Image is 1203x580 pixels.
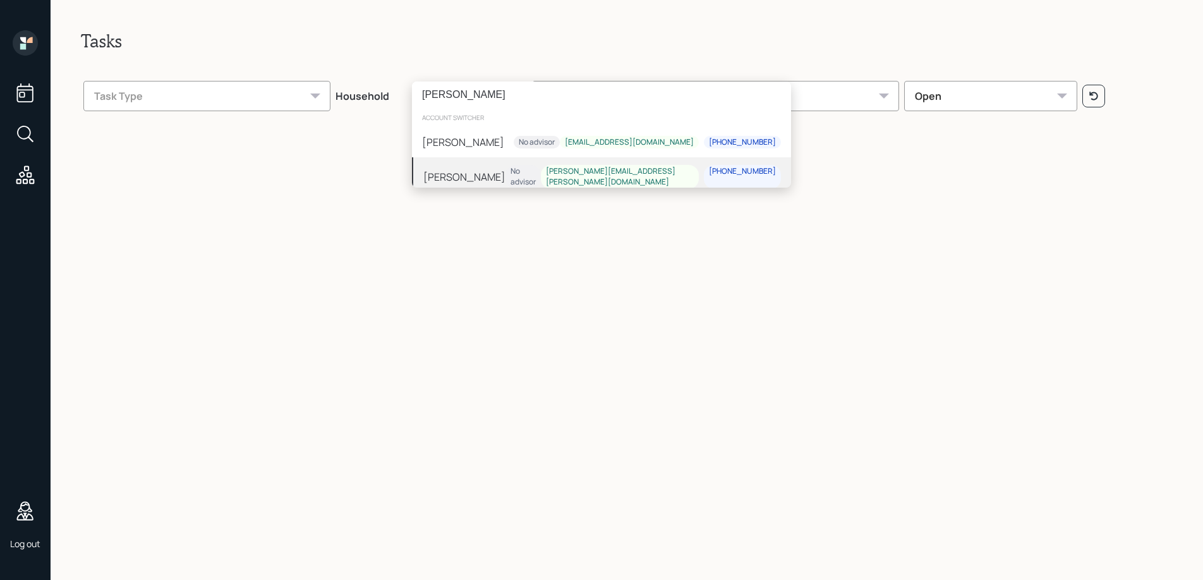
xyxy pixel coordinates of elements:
[422,135,504,150] div: [PERSON_NAME]
[709,136,776,147] div: [PHONE_NUMBER]
[565,136,694,147] div: [EMAIL_ADDRESS][DOMAIN_NAME]
[412,82,791,108] input: Type a command or search…
[423,169,505,184] div: [PERSON_NAME]
[511,166,536,188] div: No advisor
[709,166,776,177] div: [PHONE_NUMBER]
[546,166,694,188] div: [PERSON_NAME][EMAIL_ADDRESS][PERSON_NAME][DOMAIN_NAME]
[412,108,791,127] div: account switcher
[519,136,555,147] div: No advisor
